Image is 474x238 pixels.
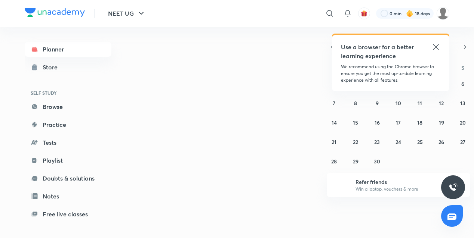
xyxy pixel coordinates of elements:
img: streak [406,10,413,17]
img: referral [333,178,348,192]
abbr: September 11, 2025 [418,100,422,107]
button: September 15, 2025 [350,116,361,128]
abbr: September 18, 2025 [417,119,422,126]
a: Store [25,60,111,75]
button: September 11, 2025 [414,97,426,109]
button: September 30, 2025 [371,155,383,167]
p: Win a laptop, vouchers & more [355,186,447,192]
button: September 10, 2025 [393,97,404,109]
button: September 9, 2025 [371,97,383,109]
abbr: September 10, 2025 [395,100,401,107]
button: September 25, 2025 [414,136,426,148]
abbr: September 28, 2025 [331,158,337,165]
abbr: September 25, 2025 [417,138,423,145]
abbr: September 7, 2025 [333,100,335,107]
button: September 20, 2025 [457,116,469,128]
img: Company Logo [25,8,85,17]
a: Company Logo [25,8,85,19]
button: September 29, 2025 [350,155,361,167]
a: Practice [25,117,111,132]
a: Free live classes [25,207,111,222]
h6: Refer friends [355,178,447,186]
p: We recommend using the Chrome browser to ensure you get the most up-to-date learning experience w... [341,63,440,84]
button: September 24, 2025 [393,136,404,148]
button: September 18, 2025 [414,116,426,128]
abbr: September 12, 2025 [439,100,444,107]
a: Doubts & solutions [25,171,111,186]
a: Notes [25,189,111,204]
div: Store [43,63,62,72]
button: September 13, 2025 [457,97,469,109]
abbr: September 26, 2025 [438,138,444,145]
a: Browse [25,99,111,114]
abbr: September 27, 2025 [460,138,465,145]
abbr: September 30, 2025 [374,158,380,165]
button: September 21, 2025 [328,136,340,148]
abbr: September 22, 2025 [353,138,358,145]
img: Disha C [437,7,449,20]
abbr: September 19, 2025 [439,119,444,126]
abbr: September 15, 2025 [353,119,358,126]
button: September 8, 2025 [350,97,361,109]
button: avatar [358,7,370,19]
abbr: Saturday [461,64,464,71]
button: September 6, 2025 [457,78,469,90]
button: September 23, 2025 [371,136,383,148]
abbr: September 17, 2025 [396,119,401,126]
button: September 19, 2025 [435,116,447,128]
abbr: September 24, 2025 [395,138,401,145]
a: Playlist [25,153,111,168]
abbr: September 29, 2025 [353,158,358,165]
h5: Use a browser for a better learning experience [341,43,415,60]
abbr: September 16, 2025 [375,119,380,126]
button: September 14, 2025 [328,116,340,128]
abbr: September 23, 2025 [374,138,380,145]
button: September 26, 2025 [435,136,447,148]
button: September 17, 2025 [393,116,404,128]
img: ttu [449,183,458,192]
button: September 7, 2025 [328,97,340,109]
button: September 28, 2025 [328,155,340,167]
a: Planner [25,42,111,57]
abbr: September 14, 2025 [332,119,337,126]
button: September 27, 2025 [457,136,469,148]
button: September 22, 2025 [350,136,361,148]
button: September 12, 2025 [435,97,447,109]
abbr: September 21, 2025 [332,138,336,145]
abbr: September 20, 2025 [460,119,466,126]
a: Tests [25,135,111,150]
abbr: September 13, 2025 [460,100,465,107]
abbr: September 9, 2025 [376,100,379,107]
button: September 16, 2025 [371,116,383,128]
h6: SELF STUDY [25,87,111,99]
abbr: September 6, 2025 [461,80,464,87]
abbr: September 8, 2025 [354,100,357,107]
button: NEET UG [104,6,150,21]
img: avatar [361,10,367,17]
